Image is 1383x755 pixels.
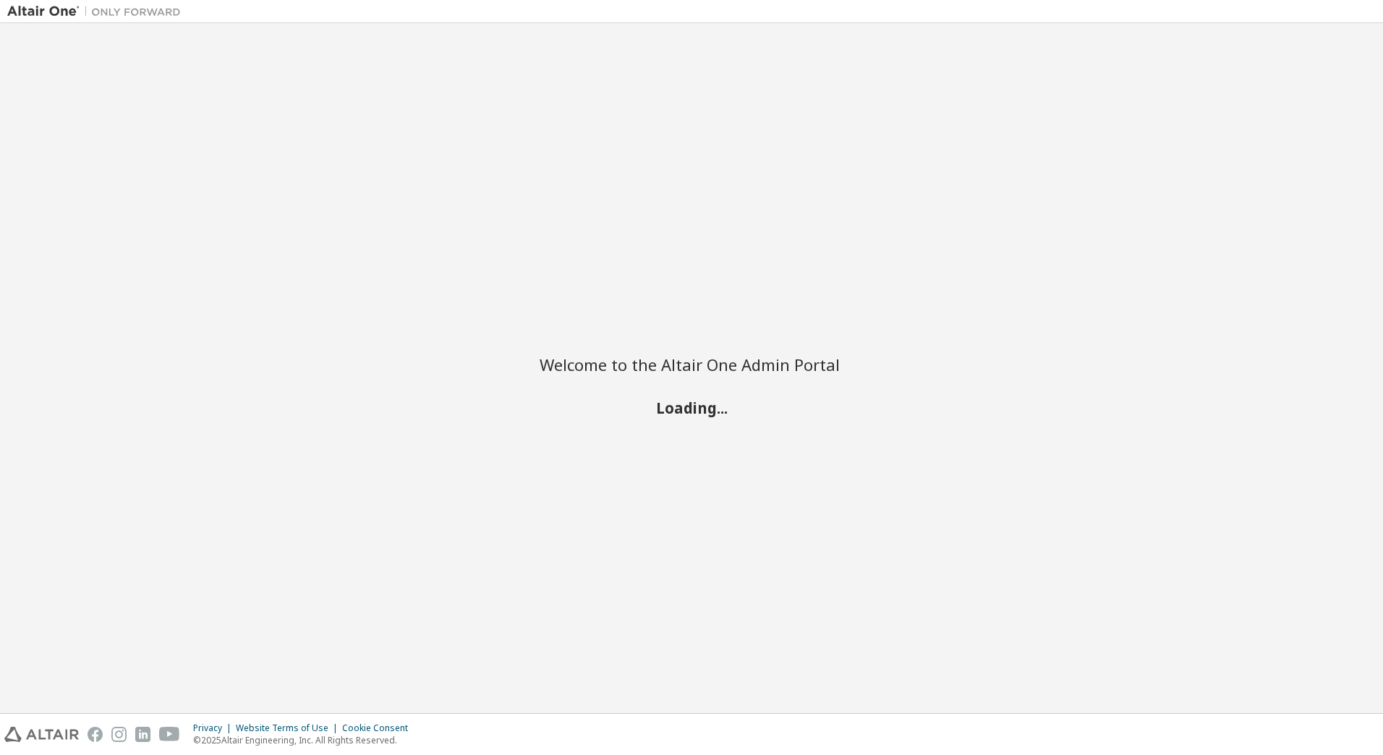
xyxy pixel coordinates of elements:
img: youtube.svg [159,727,180,742]
img: facebook.svg [88,727,103,742]
div: Cookie Consent [342,722,417,734]
div: Website Terms of Use [236,722,342,734]
p: © 2025 Altair Engineering, Inc. All Rights Reserved. [193,734,417,746]
img: linkedin.svg [135,727,150,742]
img: Altair One [7,4,188,19]
div: Privacy [193,722,236,734]
h2: Welcome to the Altair One Admin Portal [540,354,843,375]
h2: Loading... [540,398,843,417]
img: instagram.svg [111,727,127,742]
img: altair_logo.svg [4,727,79,742]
